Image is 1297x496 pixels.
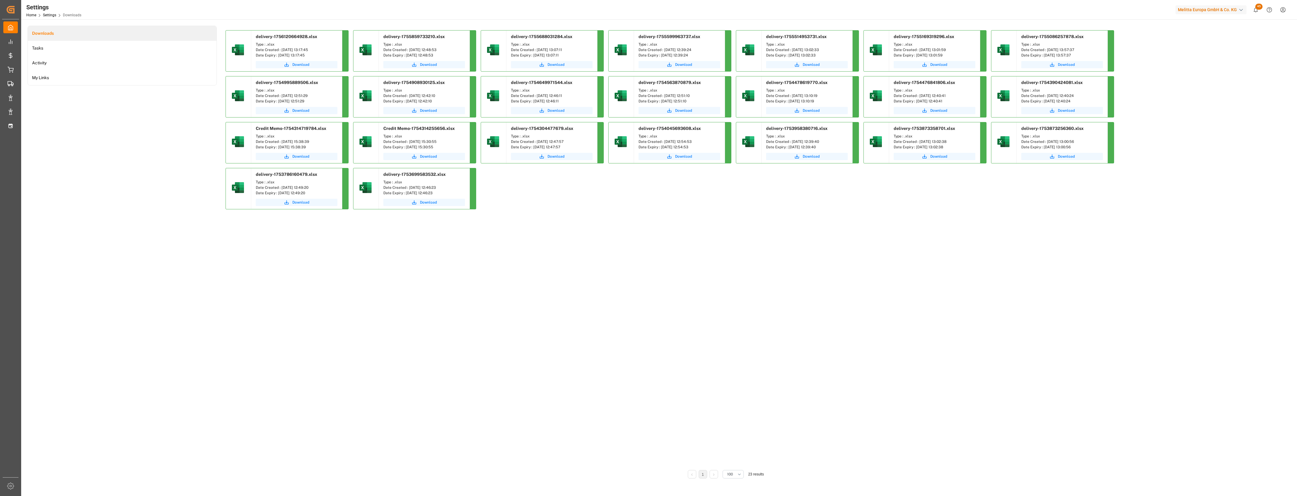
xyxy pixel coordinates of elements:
span: Download [675,154,692,159]
a: Tasks [28,41,216,56]
span: delivery-1754478619770.xlsx [766,80,827,85]
div: Date Created : [DATE] 13:00:56 [1021,139,1103,144]
a: Download [1021,153,1103,160]
button: Help Center [1263,3,1276,17]
button: Download [1021,107,1103,114]
a: Download [1021,61,1103,68]
div: Date Created : [DATE] 15:30:55 [383,139,465,144]
img: microsoft-excel-2019--v1.png [613,89,628,103]
span: Download [548,154,564,159]
img: microsoft-excel-2019--v1.png [996,89,1011,103]
div: Type : .xlsx [511,88,593,93]
span: 23 results [748,472,764,476]
img: microsoft-excel-2019--v1.png [231,134,245,149]
img: microsoft-excel-2019--v1.png [358,43,373,57]
div: Type : .xlsx [639,88,720,93]
span: delivery-1754995889506.xlsx [256,80,318,85]
div: Type : .xlsx [256,179,337,185]
div: Date Expiry : [DATE] 15:30:55 [383,144,465,150]
button: Download [639,153,720,160]
button: Download [766,107,848,114]
span: Download [803,62,820,67]
button: Download [511,107,593,114]
span: Download [420,154,437,159]
span: Download [548,108,564,113]
span: 45 [1255,4,1263,10]
img: microsoft-excel-2019--v1.png [869,43,883,57]
span: delivery-1755086257878.xlsx [1021,34,1084,39]
div: Type : .xlsx [1021,42,1103,47]
div: Date Created : [DATE] 13:57:37 [1021,47,1103,53]
div: Date Expiry : [DATE] 13:01:59 [894,53,975,58]
div: Date Created : [DATE] 12:51:29 [256,93,337,98]
span: Download [420,108,437,113]
button: Download [383,199,465,206]
div: Date Expiry : [DATE] 13:07:11 [511,53,593,58]
div: Type : .xlsx [256,42,337,47]
span: Download [1058,108,1075,113]
img: microsoft-excel-2019--v1.png [613,43,628,57]
div: Date Expiry : [DATE] 12:40:24 [1021,98,1103,104]
div: Type : .xlsx [256,134,337,139]
div: Date Expiry : [DATE] 13:02:33 [766,53,848,58]
div: Date Expiry : [DATE] 12:46:23 [383,190,465,196]
div: Type : .xlsx [511,134,593,139]
img: microsoft-excel-2019--v1.png [869,134,883,149]
div: Type : .xlsx [383,179,465,185]
div: Date Expiry : [DATE] 12:48:53 [383,53,465,58]
div: Date Created : [DATE] 12:51:10 [639,93,720,98]
span: 100 [727,472,733,477]
div: Date Expiry : [DATE] 13:02:38 [894,144,975,150]
div: Date Expiry : [DATE] 13:17:45 [256,53,337,58]
img: microsoft-excel-2019--v1.png [231,180,245,195]
span: Download [548,62,564,67]
button: Download [511,61,593,68]
a: Download [256,107,337,114]
div: Date Expiry : [DATE] 15:38:39 [256,144,337,150]
span: delivery-1753873358701.xlsx [894,126,955,131]
img: microsoft-excel-2019--v1.png [358,134,373,149]
button: Download [256,61,337,68]
img: microsoft-excel-2019--v1.png [231,89,245,103]
img: microsoft-excel-2019--v1.png [741,43,756,57]
span: delivery-1753699583532.xlsx [383,172,446,177]
span: delivery-1754563870879.xlsx [639,80,701,85]
div: Date Expiry : [DATE] 12:42:10 [383,98,465,104]
span: Download [292,154,309,159]
span: delivery-1754390424081.xlsx [1021,80,1083,85]
div: Date Created : [DATE] 12:47:57 [511,139,593,144]
div: Date Created : [DATE] 12:42:10 [383,93,465,98]
div: Date Expiry : [DATE] 13:10:19 [766,98,848,104]
div: Type : .xlsx [383,42,465,47]
div: Date Created : [DATE] 13:02:38 [894,139,975,144]
a: Download [894,61,975,68]
span: Download [292,108,309,113]
span: delivery-1754045693608.xlsx [639,126,701,131]
span: delivery-1754476841806.xlsx [894,80,955,85]
a: Download [256,153,337,160]
span: delivery-1756120664928.xlsx [256,34,317,39]
a: Download [894,153,975,160]
img: microsoft-excel-2019--v1.png [358,89,373,103]
div: Date Created : [DATE] 12:54:53 [639,139,720,144]
div: Type : .xlsx [1021,88,1103,93]
button: Download [383,61,465,68]
button: Download [383,153,465,160]
img: microsoft-excel-2019--v1.png [741,134,756,149]
span: Download [292,62,309,67]
div: Date Expiry : [DATE] 12:54:53 [639,144,720,150]
span: delivery-1754304477679.xlsx [511,126,573,131]
div: Type : .xlsx [383,88,465,93]
div: Type : .xlsx [766,88,848,93]
div: Type : .xlsx [511,42,593,47]
img: microsoft-excel-2019--v1.png [358,180,373,195]
button: Download [766,153,848,160]
div: Date Expiry : [DATE] 12:46:11 [511,98,593,104]
span: Download [930,62,947,67]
